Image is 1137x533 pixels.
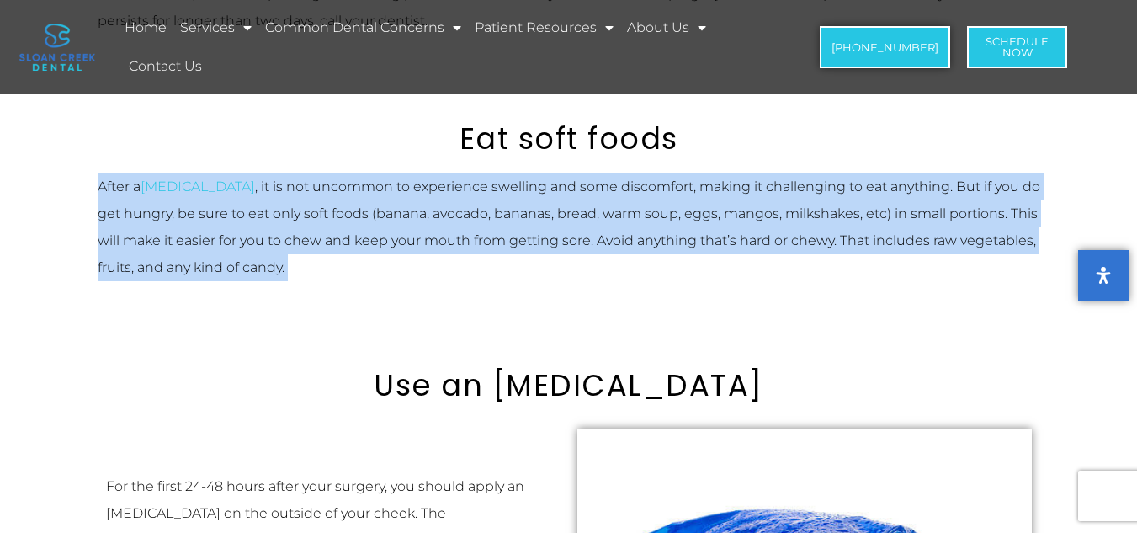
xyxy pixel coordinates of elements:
span: [PHONE_NUMBER] [831,42,938,53]
button: Open Accessibility Panel [1078,250,1129,301]
h2: Use an [MEDICAL_DATA] [98,368,1040,403]
h2: Eat soft foods [98,121,1040,157]
a: ScheduleNow [967,26,1067,68]
a: Home [122,8,169,47]
a: [MEDICAL_DATA] [141,179,255,195]
a: Contact Us [126,47,205,86]
p: After a , it is not uncommon to experience swelling and some discomfort, making it challenging to... [98,173,1040,281]
a: Common Dental Concerns [263,8,464,47]
nav: Menu [122,8,780,86]
a: Services [178,8,254,47]
a: [PHONE_NUMBER] [820,26,950,68]
a: Patient Resources [472,8,616,47]
a: About Us [624,8,709,47]
img: logo [19,24,95,71]
span: Schedule Now [986,36,1049,58]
